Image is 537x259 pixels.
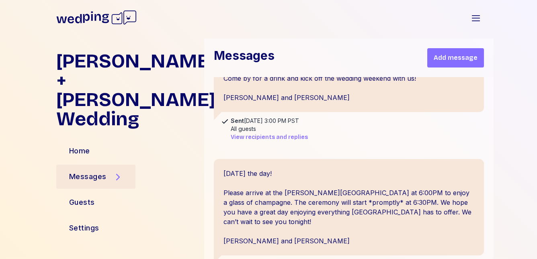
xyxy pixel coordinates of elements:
button: Add message [427,48,484,67]
h1: Messages [214,48,275,67]
div: Messages [69,171,107,182]
div: Home [69,145,90,157]
div: All guests [231,125,256,133]
div: [DATE] the day! Please arrive at the [PERSON_NAME][GEOGRAPHIC_DATA] at 6:00PM to enjoy a glass of... [214,159,484,255]
button: View recipients and replies [231,133,308,141]
div: Settings [69,222,99,234]
span: Sent [231,117,244,124]
h1: [PERSON_NAME] + [PERSON_NAME]'s Wedding [56,51,198,128]
span: Add message [434,53,478,63]
div: [DATE] 3:00 PM PST [231,117,308,125]
div: Guests [69,197,95,208]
